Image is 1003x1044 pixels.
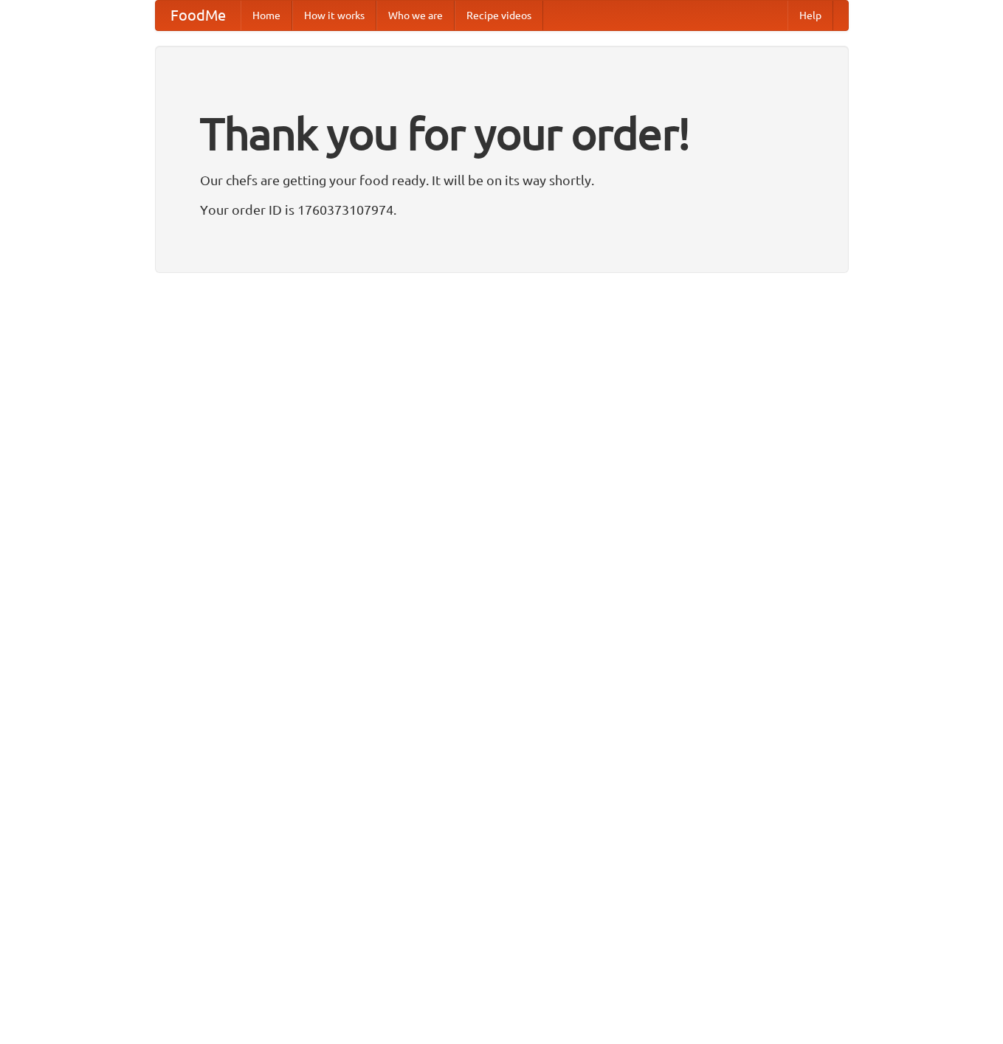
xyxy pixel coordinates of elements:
a: Home [241,1,292,30]
p: Our chefs are getting your food ready. It will be on its way shortly. [200,169,804,191]
p: Your order ID is 1760373107974. [200,198,804,221]
a: How it works [292,1,376,30]
h1: Thank you for your order! [200,98,804,169]
a: FoodMe [156,1,241,30]
a: Who we are [376,1,455,30]
a: Help [787,1,833,30]
a: Recipe videos [455,1,543,30]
